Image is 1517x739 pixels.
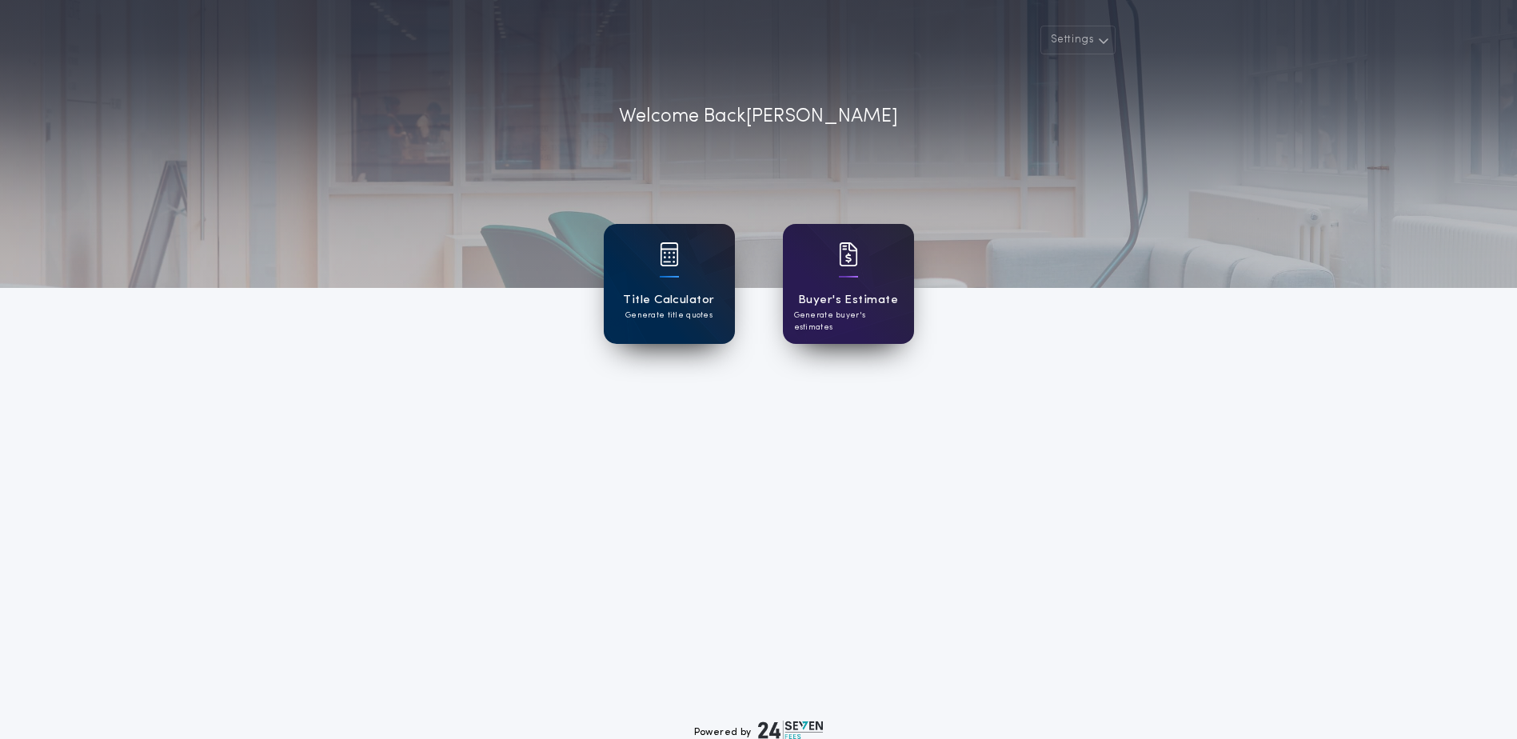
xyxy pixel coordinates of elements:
[783,224,914,344] a: card iconBuyer's EstimateGenerate buyer's estimates
[604,224,735,344] a: card iconTitle CalculatorGenerate title quotes
[798,291,898,310] h1: Buyer's Estimate
[794,310,903,334] p: Generate buyer's estimates
[619,102,898,131] p: Welcome Back [PERSON_NAME]
[660,242,679,266] img: card icon
[625,310,713,322] p: Generate title quotes
[839,242,858,266] img: card icon
[1040,26,1116,54] button: Settings
[623,291,714,310] h1: Title Calculator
